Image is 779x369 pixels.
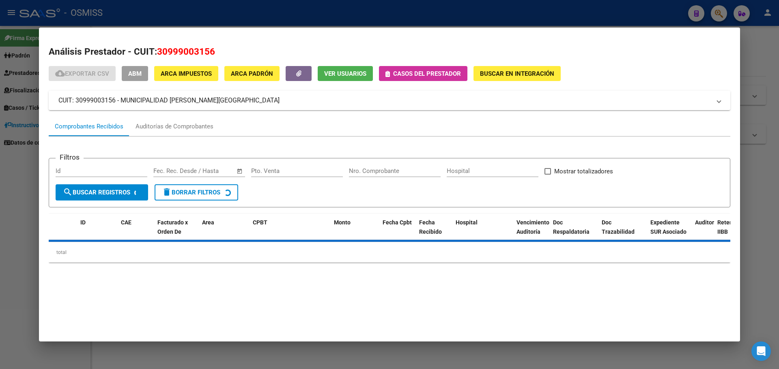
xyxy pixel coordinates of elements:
[516,219,549,235] span: Vencimiento Auditoría
[136,122,213,131] div: Auditorías de Comprobantes
[456,219,478,226] span: Hospital
[154,66,218,81] button: ARCA Impuestos
[153,167,180,175] input: Start date
[650,219,686,235] span: Expediente SUR Asociado
[717,219,744,235] span: Retencion IIBB
[63,187,73,197] mat-icon: search
[157,219,188,235] span: Facturado x Orden De
[162,189,220,196] span: Borrar Filtros
[379,214,416,250] datatable-header-cell: Fecha Cpbt
[162,187,172,197] mat-icon: delete
[253,219,267,226] span: CPBT
[513,214,550,250] datatable-header-cell: Vencimiento Auditoría
[331,214,379,250] datatable-header-cell: Monto
[56,184,148,200] button: Buscar Registros
[58,96,711,105] mat-panel-title: CUIT: 30999003156 - MUNICIPALIDAD [PERSON_NAME][GEOGRAPHIC_DATA]
[550,214,598,250] datatable-header-cell: Doc Respaldatoria
[157,46,215,57] span: 30999003156
[55,68,65,78] mat-icon: cloud_download
[751,341,771,361] div: Open Intercom Messenger
[419,219,442,235] span: Fecha Recibido
[56,152,84,162] h3: Filtros
[199,214,250,250] datatable-header-cell: Area
[553,219,590,235] span: Doc Respaldatoria
[128,70,142,77] span: ABM
[122,66,148,81] button: ABM
[63,189,130,196] span: Buscar Registros
[235,166,245,176] button: Open calendar
[55,70,109,77] span: Exportar CSV
[250,214,331,250] datatable-header-cell: CPBT
[714,214,747,250] datatable-header-cell: Retencion IIBB
[473,66,561,81] button: Buscar en Integración
[598,214,647,250] datatable-header-cell: Doc Trazabilidad
[480,70,554,77] span: Buscar en Integración
[187,167,226,175] input: End date
[231,70,273,77] span: ARCA Padrón
[602,219,635,235] span: Doc Trazabilidad
[49,91,730,110] mat-expansion-panel-header: CUIT: 30999003156 - MUNICIPALIDAD [PERSON_NAME][GEOGRAPHIC_DATA]
[80,219,86,226] span: ID
[318,66,373,81] button: Ver Usuarios
[324,70,366,77] span: Ver Usuarios
[379,66,467,81] button: Casos del prestador
[49,242,730,262] div: total
[334,219,351,226] span: Monto
[383,219,412,226] span: Fecha Cpbt
[695,219,719,226] span: Auditoria
[118,214,154,250] datatable-header-cell: CAE
[452,214,513,250] datatable-header-cell: Hospital
[121,219,131,226] span: CAE
[554,166,613,176] span: Mostrar totalizadores
[224,66,280,81] button: ARCA Padrón
[161,70,212,77] span: ARCA Impuestos
[647,214,692,250] datatable-header-cell: Expediente SUR Asociado
[155,184,238,200] button: Borrar Filtros
[55,122,123,131] div: Comprobantes Recibidos
[692,214,714,250] datatable-header-cell: Auditoria
[202,219,214,226] span: Area
[154,214,199,250] datatable-header-cell: Facturado x Orden De
[416,214,452,250] datatable-header-cell: Fecha Recibido
[393,70,461,77] span: Casos del prestador
[77,214,118,250] datatable-header-cell: ID
[49,45,730,59] h2: Análisis Prestador - CUIT:
[49,66,116,81] button: Exportar CSV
